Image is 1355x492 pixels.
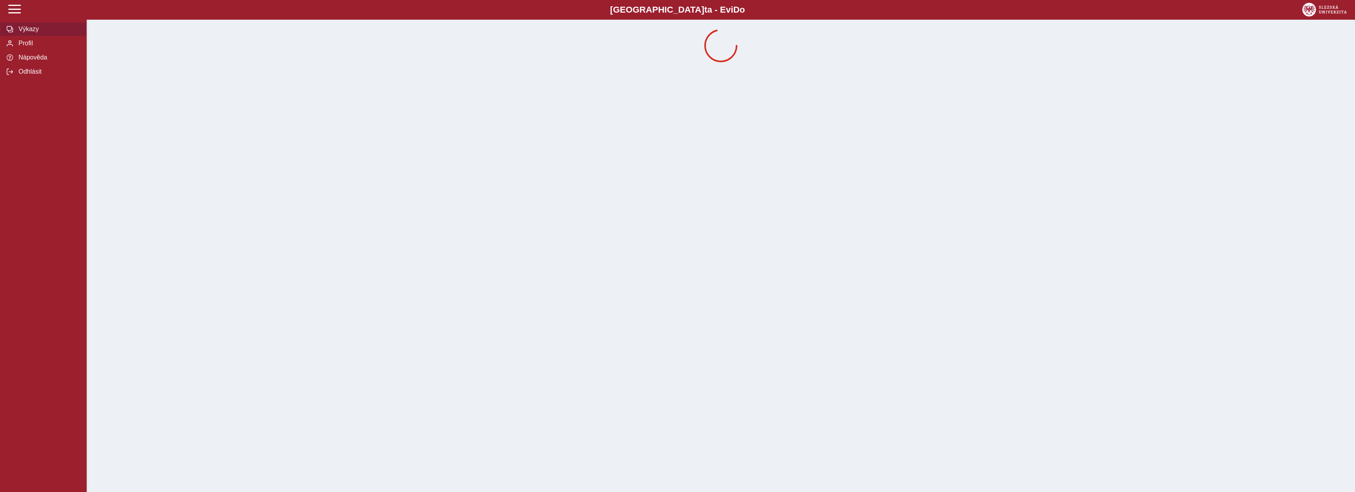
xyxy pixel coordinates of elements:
span: o [740,5,745,15]
span: Výkazy [16,26,80,33]
span: Odhlásit [16,68,80,75]
span: D [733,5,739,15]
span: Profil [16,40,80,47]
span: t [704,5,707,15]
b: [GEOGRAPHIC_DATA] a - Evi [24,5,1331,15]
img: logo_web_su.png [1302,3,1347,17]
span: Nápověda [16,54,80,61]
